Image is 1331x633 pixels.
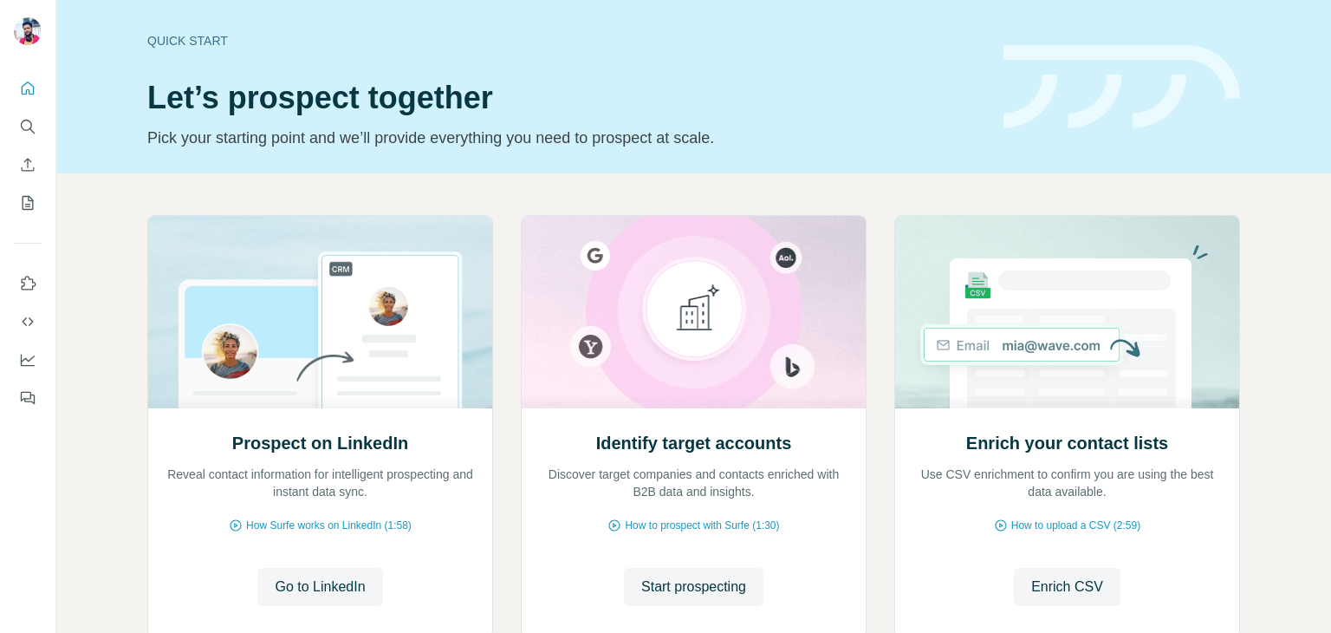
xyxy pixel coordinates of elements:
span: How to upload a CSV (2:59) [1011,518,1140,533]
button: Dashboard [14,344,42,375]
span: How Surfe works on LinkedIn (1:58) [246,518,412,533]
span: How to prospect with Surfe (1:30) [625,518,779,533]
button: Use Surfe API [14,306,42,337]
p: Pick your starting point and we’ll provide everything you need to prospect at scale. [147,126,983,150]
button: Enrich CSV [1014,568,1120,606]
h2: Enrich your contact lists [966,431,1168,455]
p: Use CSV enrichment to confirm you are using the best data available. [912,466,1222,500]
img: Identify target accounts [521,216,867,408]
h2: Prospect on LinkedIn [232,431,408,455]
h2: Identify target accounts [596,431,792,455]
button: Search [14,111,42,142]
button: Quick start [14,73,42,104]
button: My lists [14,187,42,219]
img: Prospect on LinkedIn [147,216,493,408]
img: Enrich your contact lists [894,216,1240,408]
h1: Let’s prospect together [147,81,983,115]
span: Start prospecting [641,577,746,597]
span: Enrich CSV [1031,577,1103,597]
img: banner [1003,45,1240,129]
p: Discover target companies and contacts enriched with B2B data and insights. [539,466,848,500]
button: Feedback [14,382,42,414]
button: Go to LinkedIn [257,568,382,606]
div: Quick start [147,32,983,49]
p: Reveal contact information for intelligent prospecting and instant data sync. [166,466,475,500]
img: Avatar [14,17,42,45]
button: Start prospecting [624,568,763,606]
button: Use Surfe on LinkedIn [14,268,42,299]
span: Go to LinkedIn [275,577,365,597]
button: Enrich CSV [14,149,42,180]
